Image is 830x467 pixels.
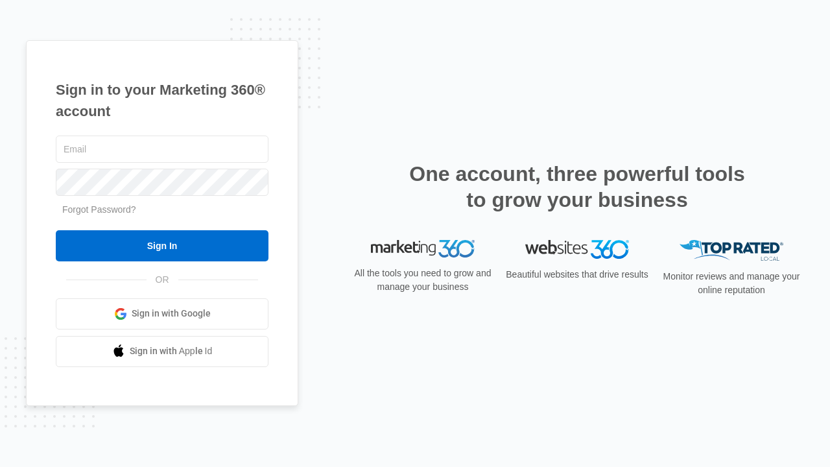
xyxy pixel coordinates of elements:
[56,136,268,163] input: Email
[504,268,650,281] p: Beautiful websites that drive results
[56,79,268,122] h1: Sign in to your Marketing 360® account
[350,267,495,294] p: All the tools you need to grow and manage your business
[130,344,213,358] span: Sign in with Apple Id
[680,240,783,261] img: Top Rated Local
[132,307,211,320] span: Sign in with Google
[56,336,268,367] a: Sign in with Apple Id
[62,204,136,215] a: Forgot Password?
[371,240,475,258] img: Marketing 360
[525,240,629,259] img: Websites 360
[56,298,268,329] a: Sign in with Google
[659,270,804,297] p: Monitor reviews and manage your online reputation
[147,273,178,287] span: OR
[405,161,749,213] h2: One account, three powerful tools to grow your business
[56,230,268,261] input: Sign In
